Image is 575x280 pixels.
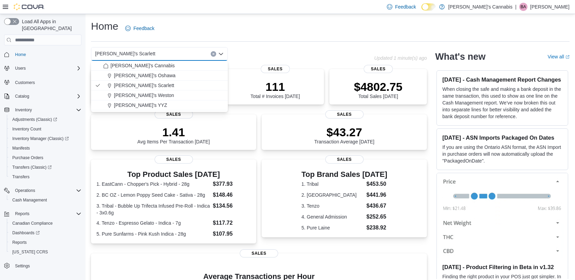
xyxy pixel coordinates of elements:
[96,220,210,226] dt: 4. Tenzo - Espresso Gelato - Indica - 7g
[7,143,84,153] button: Manifests
[15,52,26,57] span: Home
[114,102,167,109] span: [PERSON_NAME]'s YYZ
[7,228,84,238] a: Dashboards
[1,64,84,73] button: Users
[211,51,216,57] button: Clear input
[7,163,84,172] a: Transfers (Classic)
[301,202,364,209] dt: 3. Tenzo
[366,213,387,221] dd: $252.65
[10,135,71,143] a: Inventory Manager (Classic)
[325,110,364,118] span: Sales
[10,248,51,256] a: [US_STATE] CCRS
[250,80,300,99] div: Total # Invoices [DATE]
[250,80,300,94] p: 111
[1,77,84,87] button: Customers
[10,144,81,152] span: Manifests
[565,55,570,59] svg: External link
[10,248,81,256] span: Washington CCRS
[10,135,81,143] span: Inventory Manager (Classic)
[12,262,32,270] a: Settings
[1,105,84,115] button: Inventory
[530,3,570,11] p: [PERSON_NAME]
[213,191,251,199] dd: $148.46
[10,154,81,162] span: Purchase Orders
[442,76,562,83] h3: [DATE] - Cash Management Report Changes
[442,144,562,164] p: If you are using the Ontario ASN format, the ASN Import in purchase orders will now automatically...
[12,92,32,100] button: Catalog
[7,153,84,163] button: Purchase Orders
[12,210,32,218] button: Reports
[10,196,50,204] a: Cash Management
[12,64,81,72] span: Users
[10,163,54,171] a: Transfers (Classic)
[12,64,28,72] button: Users
[12,79,38,87] a: Customers
[12,230,40,236] span: Dashboards
[10,219,81,227] span: Canadian Compliance
[15,188,35,193] span: Operations
[12,51,29,59] a: Home
[7,238,84,247] button: Reports
[14,3,44,10] img: Cova
[114,92,174,99] span: [PERSON_NAME]'s Weston
[354,80,403,94] p: $4802.75
[155,110,193,118] span: Sales
[10,125,81,133] span: Inventory Count
[7,172,84,182] button: Transfers
[12,197,47,203] span: Cash Management
[122,22,157,35] a: Feedback
[1,209,84,219] button: Reports
[12,78,81,86] span: Customers
[12,240,27,245] span: Reports
[91,81,228,90] button: [PERSON_NAME]'s Scarlett
[521,3,526,11] span: BA
[12,136,69,141] span: Inventory Manager (Classic)
[301,192,364,198] dt: 2. [GEOGRAPHIC_DATA]
[213,219,251,227] dd: $117.72
[12,106,81,114] span: Inventory
[12,210,81,218] span: Reports
[435,51,485,62] h2: What's new
[314,125,375,144] div: Transaction Average [DATE]
[155,155,193,164] span: Sales
[12,165,52,170] span: Transfers (Classic)
[261,65,290,73] span: Sales
[1,92,84,101] button: Catalog
[91,61,228,71] button: [PERSON_NAME]'s Cannabis
[91,71,228,81] button: [PERSON_NAME]'s Oshawa
[96,170,251,179] h3: Top Product Sales [DATE]
[91,90,228,100] button: [PERSON_NAME]'s Weston
[10,229,81,237] span: Dashboards
[10,219,55,227] a: Canadian Compliance
[1,186,84,195] button: Operations
[374,55,427,61] p: Updated 1 minute(s) ago
[7,134,84,143] a: Inventory Manager (Classic)
[10,115,81,124] span: Adjustments (Classic)
[366,180,387,188] dd: $453.50
[10,125,44,133] a: Inventory Count
[96,202,210,216] dt: 3. Tribal - Bubble Up Trifecta Infused Pre-Roll - Indica - 3x0.6g
[15,107,32,113] span: Inventory
[7,219,84,228] button: Canadian Compliance
[213,230,251,238] dd: $107.95
[515,3,517,11] p: |
[366,202,387,210] dd: $436.67
[10,154,46,162] a: Purchase Orders
[1,261,84,271] button: Settings
[1,50,84,59] button: Home
[133,25,154,32] span: Feedback
[10,238,81,247] span: Reports
[10,163,81,171] span: Transfers (Classic)
[91,19,118,33] h1: Home
[15,66,26,71] span: Users
[12,186,38,195] button: Operations
[12,117,57,122] span: Adjustments (Classic)
[314,125,375,139] p: $43.27
[114,72,175,79] span: [PERSON_NAME]'s Oshawa
[548,54,570,59] a: View allExternal link
[15,80,35,85] span: Customers
[19,18,81,32] span: Load All Apps in [GEOGRAPHIC_DATA]
[15,263,30,269] span: Settings
[218,51,224,57] button: Close list of options
[12,174,29,180] span: Transfers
